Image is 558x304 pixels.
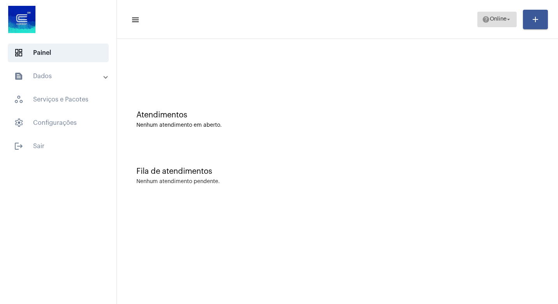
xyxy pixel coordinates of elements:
div: Nenhum atendimento pendente. [136,179,220,185]
mat-icon: sidenav icon [131,15,139,24]
div: Nenhum atendimento em aberto. [136,122,539,128]
mat-icon: sidenav icon [14,142,23,151]
button: Online [477,12,517,27]
img: d4669ae0-8c07-2337-4f67-34b0df7f5ae4.jpeg [6,4,37,35]
div: Atendimentos [136,111,539,119]
span: Configurações [8,114,109,132]
span: Sair [8,137,109,155]
mat-icon: add [531,15,540,24]
mat-icon: sidenav icon [14,72,23,81]
div: Fila de atendimentos [136,167,539,176]
span: sidenav icon [14,95,23,104]
span: Online [490,17,507,22]
mat-icon: arrow_drop_down [505,16,512,23]
span: sidenav icon [14,48,23,58]
mat-panel-title: Dados [14,72,104,81]
span: sidenav icon [14,118,23,128]
mat-expansion-panel-header: sidenav iconDados [5,67,117,86]
span: Serviços e Pacotes [8,90,109,109]
span: Painel [8,44,109,62]
mat-icon: help [482,16,490,23]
